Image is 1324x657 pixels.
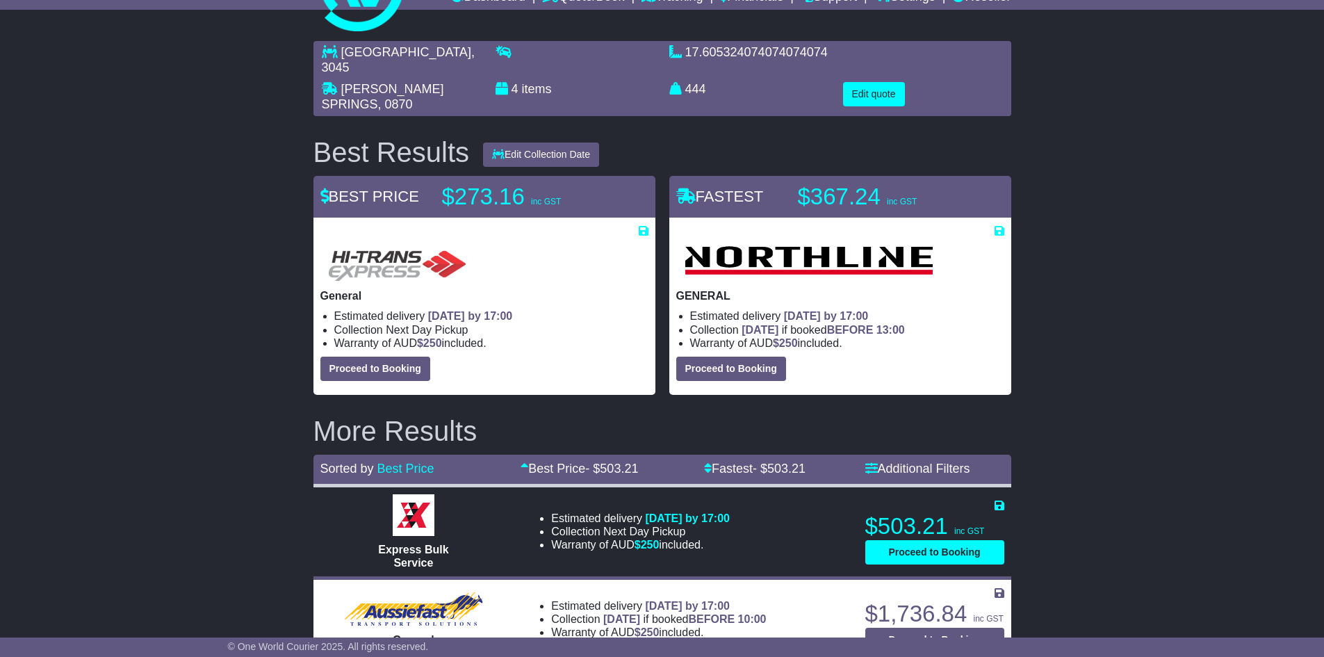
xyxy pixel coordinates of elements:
img: Aussiefast Transport: General [344,592,483,626]
p: $1,736.84 [865,600,1004,628]
button: Proceed to Booking [865,628,1004,652]
span: [DATE] by 17:00 [645,600,730,612]
img: Border Express: Express Bulk Service [393,494,434,536]
span: 4 [512,82,518,96]
span: 17.605324074074074074 [685,45,828,59]
span: inc GST [531,197,561,206]
p: $503.21 [865,512,1004,540]
span: $ [417,337,442,349]
li: Warranty of AUD included. [334,336,648,350]
li: Estimated delivery [551,512,730,525]
p: $367.24 [798,183,972,211]
span: [DATE] by 17:00 [784,310,869,322]
p: General [320,289,648,302]
span: 250 [423,337,442,349]
li: Collection [551,525,730,538]
button: Edit Collection Date [483,143,599,167]
span: 10:00 [738,613,767,625]
span: $ [635,626,660,638]
a: Best Price [377,462,434,476]
span: BEFORE [827,324,874,336]
span: [DATE] [742,324,778,336]
span: BEST PRICE [320,188,419,205]
span: inc GST [954,526,984,536]
li: Collection [334,323,648,336]
span: 250 [641,626,660,638]
img: Northline Distribution: GENERAL [676,238,941,282]
p: $273.16 [442,183,616,211]
span: [DATE] by 17:00 [428,310,513,322]
span: BEFORE [688,613,735,625]
span: , 3045 [322,45,475,74]
span: Sorted by [320,462,374,476]
button: Edit quote [843,82,905,106]
span: [PERSON_NAME] SPRINGS [322,82,444,111]
span: $ [773,337,798,349]
span: [GEOGRAPHIC_DATA] [341,45,471,59]
li: Warranty of AUD included. [551,538,730,551]
span: 13:00 [876,324,905,336]
li: Collection [551,613,766,626]
span: - $ [585,462,638,476]
a: Fastest- $503.21 [704,462,806,476]
li: Estimated delivery [690,309,1004,323]
img: HiTrans (Machship): General [320,238,472,282]
span: items [522,82,552,96]
span: 250 [779,337,798,349]
h2: More Results [313,416,1011,446]
span: $ [635,539,660,551]
li: Collection [690,323,1004,336]
span: inc GST [973,614,1003,624]
button: Proceed to Booking [320,357,430,381]
span: Next Day Pickup [603,526,685,537]
a: Best Price- $503.21 [521,462,638,476]
span: 503.21 [767,462,806,476]
span: 250 [641,539,660,551]
span: General [393,634,434,646]
span: [DATE] by 17:00 [645,512,730,524]
span: FASTEST [676,188,764,205]
span: 444 [685,82,706,96]
span: inc GST [887,197,917,206]
span: Next Day Pickup [386,324,468,336]
p: GENERAL [676,289,1004,302]
div: Best Results [307,137,477,168]
span: , 0870 [378,97,413,111]
span: © One World Courier 2025. All rights reserved. [228,641,429,652]
span: - $ [753,462,806,476]
button: Proceed to Booking [865,540,1004,565]
li: Warranty of AUD included. [690,336,1004,350]
span: if booked [742,324,904,336]
li: Warranty of AUD included. [551,626,766,639]
button: Proceed to Booking [676,357,786,381]
span: [DATE] [603,613,640,625]
span: 503.21 [600,462,638,476]
li: Estimated delivery [551,599,766,613]
span: if booked [603,613,766,625]
span: Express Bulk Service [378,544,448,569]
li: Estimated delivery [334,309,648,323]
a: Additional Filters [865,462,970,476]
